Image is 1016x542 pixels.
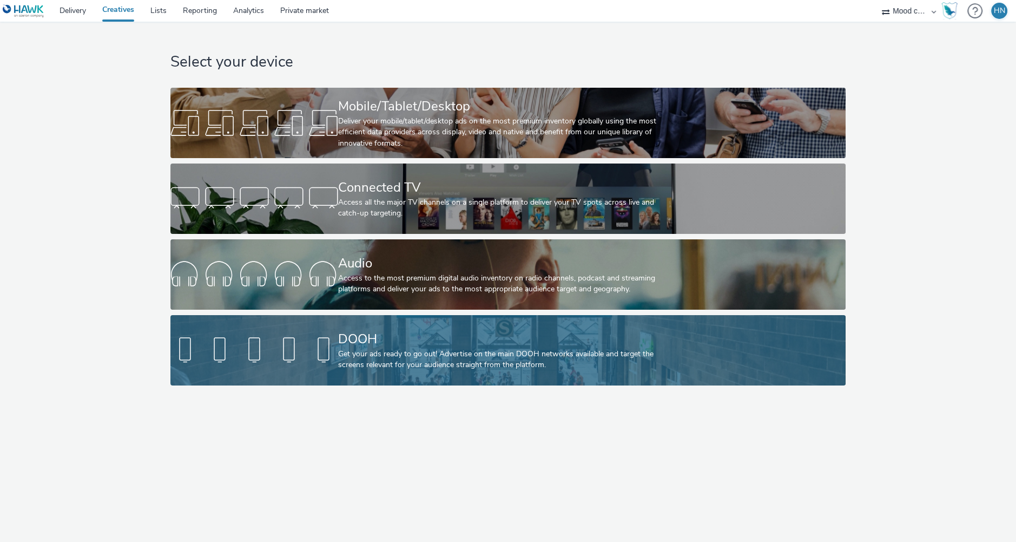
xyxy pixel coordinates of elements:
a: Connected TVAccess all the major TV channels on a single platform to deliver your TV spots across... [170,164,845,234]
a: AudioAccess to the most premium digital audio inventory on radio channels, podcast and streaming ... [170,239,845,310]
div: Get your ads ready to go out! Advertise on the main DOOH networks available and target the screen... [338,349,674,371]
a: DOOHGet your ads ready to go out! Advertise on the main DOOH networks available and target the sc... [170,315,845,386]
div: Deliver your mobile/tablet/desktop ads on the most premium inventory globally using the most effi... [338,116,674,149]
div: Access all the major TV channels on a single platform to deliver your TV spots across live and ca... [338,197,674,219]
h1: Select your device [170,52,845,73]
div: DOOH [338,330,674,349]
div: Mobile/Tablet/Desktop [338,97,674,116]
a: Mobile/Tablet/DesktopDeliver your mobile/tablet/desktop ads on the most premium inventory globall... [170,88,845,158]
img: undefined Logo [3,4,44,18]
img: Hawk Academy [941,2,958,19]
div: Audio [338,254,674,273]
div: Access to the most premium digital audio inventory on radio channels, podcast and streaming platf... [338,273,674,295]
a: Hawk Academy [941,2,962,19]
div: HN [994,3,1005,19]
div: Connected TV [338,178,674,197]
